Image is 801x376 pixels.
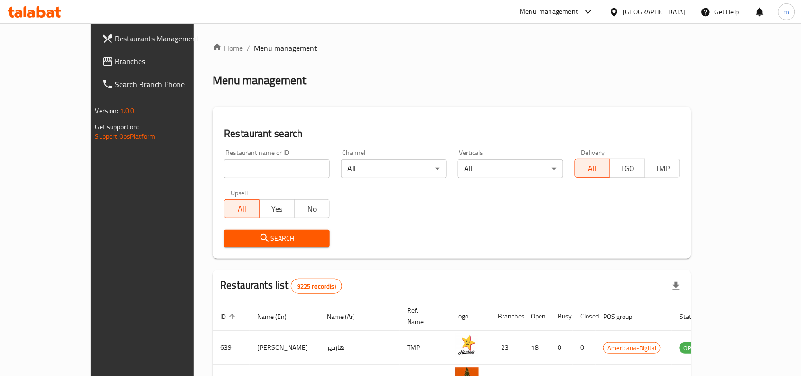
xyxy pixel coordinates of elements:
h2: Menu management [213,73,306,88]
a: Support.OpsPlatform [95,130,156,143]
td: TMP [400,331,447,365]
th: Busy [550,302,573,331]
div: Total records count [291,279,342,294]
span: Yes [263,202,291,216]
h2: Restaurants list [220,278,342,294]
div: [GEOGRAPHIC_DATA] [623,7,686,17]
span: Search [232,232,322,244]
li: / [247,42,250,54]
span: OPEN [680,343,703,354]
span: Ref. Name [407,305,436,328]
button: All [575,159,610,178]
button: Search [224,230,329,247]
img: Hardee's [455,334,479,357]
span: All [579,162,606,175]
span: Americana-Digital [604,343,660,354]
span: 9225 record(s) [291,282,342,291]
div: All [341,159,447,178]
span: Restaurants Management [115,33,217,44]
td: 23 [490,331,523,365]
td: هارديز [319,331,400,365]
nav: breadcrumb [213,42,691,54]
td: 18 [523,331,550,365]
span: All [228,202,256,216]
button: Yes [259,199,295,218]
span: Status [680,311,710,322]
div: Export file [665,275,688,298]
td: [PERSON_NAME] [250,331,319,365]
a: Restaurants Management [94,27,224,50]
span: TGO [614,162,642,175]
span: 1.0.0 [120,105,135,117]
span: Name (Ar) [327,311,367,322]
a: Home [213,42,243,54]
button: No [294,199,330,218]
span: No [298,202,326,216]
a: Search Branch Phone [94,73,224,96]
input: Search for restaurant name or ID.. [224,159,329,178]
button: TMP [645,159,680,178]
th: Logo [447,302,490,331]
td: 0 [550,331,573,365]
button: All [224,199,260,218]
button: TGO [610,159,645,178]
div: Menu-management [520,6,578,18]
span: ID [220,311,238,322]
span: Search Branch Phone [115,78,217,90]
span: Get support on: [95,121,139,133]
span: POS group [603,311,644,322]
span: Menu management [254,42,317,54]
span: m [784,7,790,17]
span: Name (En) [257,311,299,322]
a: Branches [94,50,224,73]
th: Branches [490,302,523,331]
span: Version: [95,105,119,117]
span: Branches [115,56,217,67]
label: Delivery [581,149,605,156]
span: TMP [649,162,677,175]
label: Upsell [231,190,248,196]
div: All [458,159,563,178]
h2: Restaurant search [224,126,680,141]
td: 639 [213,331,250,365]
th: Closed [573,302,596,331]
th: Open [523,302,550,331]
td: 0 [573,331,596,365]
